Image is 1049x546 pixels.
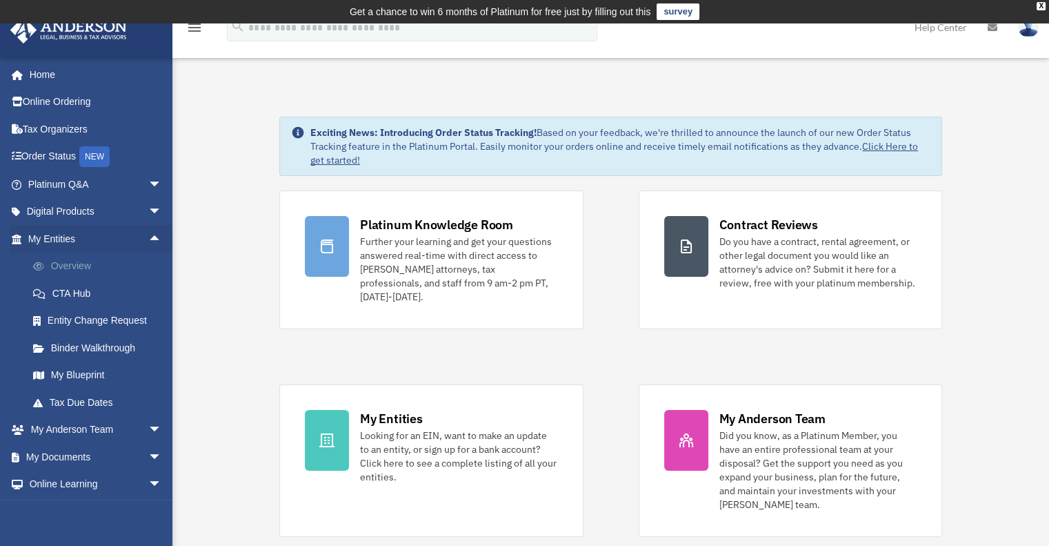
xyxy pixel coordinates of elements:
img: User Pic [1018,17,1039,37]
div: Did you know, as a Platinum Member, you have an entire professional team at your disposal? Get th... [719,429,917,511]
a: My Entitiesarrow_drop_up [10,225,183,253]
div: Looking for an EIN, want to make an update to an entity, or sign up for a bank account? Click her... [360,429,557,484]
a: Entity Change Request [19,307,183,335]
div: NEW [79,146,110,167]
a: Billingarrow_drop_down [10,498,183,525]
a: My Anderson Teamarrow_drop_down [10,416,183,444]
a: Online Learningarrow_drop_down [10,471,183,498]
a: Tax Organizers [10,115,183,143]
div: Contract Reviews [719,216,818,233]
a: Tax Due Dates [19,389,183,416]
div: My Anderson Team [719,410,826,427]
strong: Exciting News: Introducing Order Status Tracking! [310,126,537,139]
img: Anderson Advisors Platinum Portal [6,17,131,43]
a: Binder Walkthrough [19,334,183,362]
a: Digital Productsarrow_drop_down [10,198,183,226]
i: search [230,19,246,34]
a: Overview [19,253,183,280]
div: Get a chance to win 6 months of Platinum for free just by filling out this [350,3,651,20]
div: close [1037,2,1046,10]
div: Further your learning and get your questions answered real-time with direct access to [PERSON_NAM... [360,235,557,304]
a: survey [657,3,699,20]
a: Online Ordering [10,88,183,116]
a: My Documentsarrow_drop_down [10,443,183,471]
div: Platinum Knowledge Room [360,216,513,233]
a: Click Here to get started! [310,140,918,166]
span: arrow_drop_down [148,170,176,199]
a: My Entities Looking for an EIN, want to make an update to an entity, or sign up for a bank accoun... [279,384,583,537]
a: Platinum Knowledge Room Further your learning and get your questions answered real-time with dire... [279,191,583,329]
span: arrow_drop_down [148,198,176,226]
div: Do you have a contract, rental agreement, or other legal document you would like an attorney's ad... [719,235,917,290]
span: arrow_drop_up [148,225,176,253]
a: Order StatusNEW [10,143,183,171]
a: Contract Reviews Do you have a contract, rental agreement, or other legal document you would like... [639,191,942,329]
a: Platinum Q&Aarrow_drop_down [10,170,183,198]
span: arrow_drop_down [148,443,176,471]
span: arrow_drop_down [148,416,176,445]
i: menu [186,19,203,36]
div: Based on your feedback, we're thrilled to announce the launch of our new Order Status Tracking fe... [310,126,930,167]
a: CTA Hub [19,280,183,307]
a: My Anderson Team Did you know, as a Platinum Member, you have an entire professional team at your... [639,384,942,537]
a: My Blueprint [19,362,183,389]
span: arrow_drop_down [148,471,176,499]
span: arrow_drop_down [148,498,176,526]
div: My Entities [360,410,422,427]
a: Home [10,61,176,88]
a: menu [186,24,203,36]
